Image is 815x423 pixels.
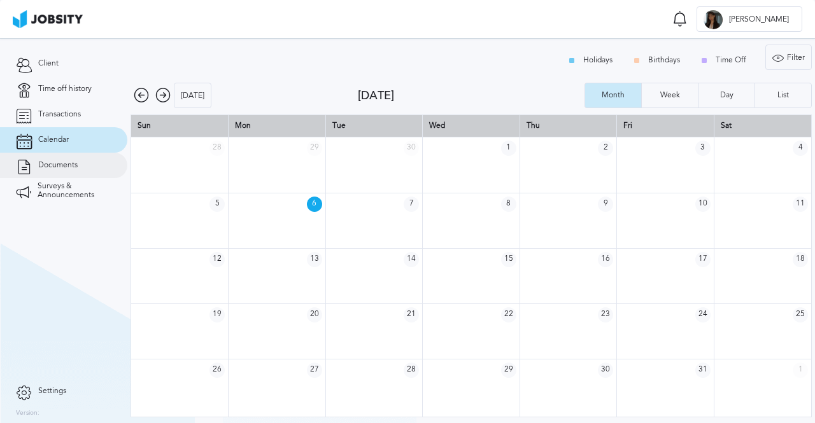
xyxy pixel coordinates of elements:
[38,135,69,144] span: Calendar
[13,10,83,28] img: ab4bad089aa723f57921c736e9817d99.png
[501,363,516,378] span: 29
[174,83,211,108] button: [DATE]
[404,307,419,322] span: 21
[404,141,419,156] span: 30
[721,121,732,130] span: Sat
[404,363,419,378] span: 28
[695,197,711,212] span: 10
[307,141,322,156] span: 29
[654,91,686,100] div: Week
[501,141,516,156] span: 1
[307,307,322,322] span: 20
[771,91,795,100] div: List
[307,363,322,378] span: 27
[623,121,632,130] span: Fri
[501,252,516,267] span: 15
[641,83,698,108] button: Week
[307,252,322,267] span: 13
[404,252,419,267] span: 14
[358,89,585,102] div: [DATE]
[793,252,808,267] span: 18
[765,45,812,70] button: Filter
[766,45,811,71] div: Filter
[695,307,711,322] span: 24
[598,307,613,322] span: 23
[598,363,613,378] span: 30
[595,91,631,100] div: Month
[209,363,225,378] span: 26
[793,363,808,378] span: 1
[704,10,723,29] div: B
[598,141,613,156] span: 2
[38,85,92,94] span: Time off history
[598,252,613,267] span: 16
[38,59,59,68] span: Client
[138,121,151,130] span: Sun
[755,83,812,108] button: List
[527,121,540,130] span: Thu
[695,363,711,378] span: 31
[793,197,808,212] span: 11
[38,387,66,396] span: Settings
[235,121,251,130] span: Mon
[307,197,322,212] span: 6
[714,91,740,100] div: Day
[429,121,445,130] span: Wed
[209,307,225,322] span: 19
[598,197,613,212] span: 9
[698,83,755,108] button: Day
[793,141,808,156] span: 4
[793,307,808,322] span: 25
[38,161,78,170] span: Documents
[209,197,225,212] span: 5
[209,252,225,267] span: 12
[695,141,711,156] span: 3
[38,182,111,200] span: Surveys & Announcements
[174,83,211,109] div: [DATE]
[695,252,711,267] span: 17
[501,307,516,322] span: 22
[332,121,346,130] span: Tue
[38,110,81,119] span: Transactions
[404,197,419,212] span: 7
[16,410,39,417] label: Version:
[501,197,516,212] span: 8
[697,6,802,32] button: B[PERSON_NAME]
[585,83,641,108] button: Month
[209,141,225,156] span: 28
[723,15,795,24] span: [PERSON_NAME]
